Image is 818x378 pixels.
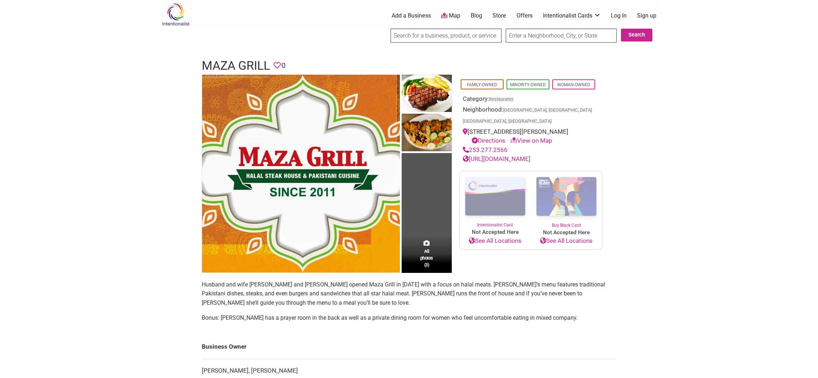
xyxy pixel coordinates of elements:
[420,248,433,268] span: All photos (3)
[463,105,599,127] div: Neighborhood:
[471,12,482,20] a: Blog
[460,171,531,222] img: Intentionalist Card
[611,12,627,20] a: Log In
[621,29,652,41] button: Search
[202,335,617,359] td: Business Owner
[402,75,452,114] img: Maza Grill
[637,12,656,20] a: Sign up
[531,171,602,229] a: Buy Black Card
[493,12,506,20] a: Store
[506,29,617,43] input: Enter a Neighborhood, City, or State
[503,108,592,113] span: [GEOGRAPHIC_DATA], [GEOGRAPHIC_DATA]
[463,146,508,153] a: 253.277.2566
[402,114,452,153] img: Maza Grill
[460,236,531,246] a: See All Locations
[281,60,285,71] span: 0
[391,29,501,43] input: Search for a business, product, or service
[159,3,193,26] img: Intentionalist
[392,12,431,20] a: Add a Business
[557,82,590,87] a: Woman-Owned
[460,171,531,228] a: Intentionalist Card
[202,280,617,308] p: Husband and wife [PERSON_NAME] and [PERSON_NAME] opened Maza Grill in [DATE] with a focus on hala...
[463,94,599,105] div: Category:
[460,228,531,236] span: Not Accepted Here
[202,57,270,74] h1: Maza Grill
[510,137,552,144] a: View on Map
[202,75,400,273] img: Maza Grill
[543,12,601,20] a: Intentionalist Cards
[202,313,617,323] p: Bonus: [PERSON_NAME] has a prayer room in the back as well as a private dining room for women who...
[531,229,602,237] span: Not Accepted Here
[489,97,514,102] a: Restaurants
[510,82,546,87] a: Minority-Owned
[463,119,552,124] span: [GEOGRAPHIC_DATA], [GEOGRAPHIC_DATA]
[531,171,602,222] img: Buy Black Card
[441,12,460,20] a: Map
[531,236,602,246] a: See All Locations
[463,127,599,146] div: [STREET_ADDRESS][PERSON_NAME]
[472,137,505,144] a: Directions
[516,12,533,20] a: Offers
[467,82,497,87] a: Family-Owned
[463,155,530,162] a: [URL][DOMAIN_NAME]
